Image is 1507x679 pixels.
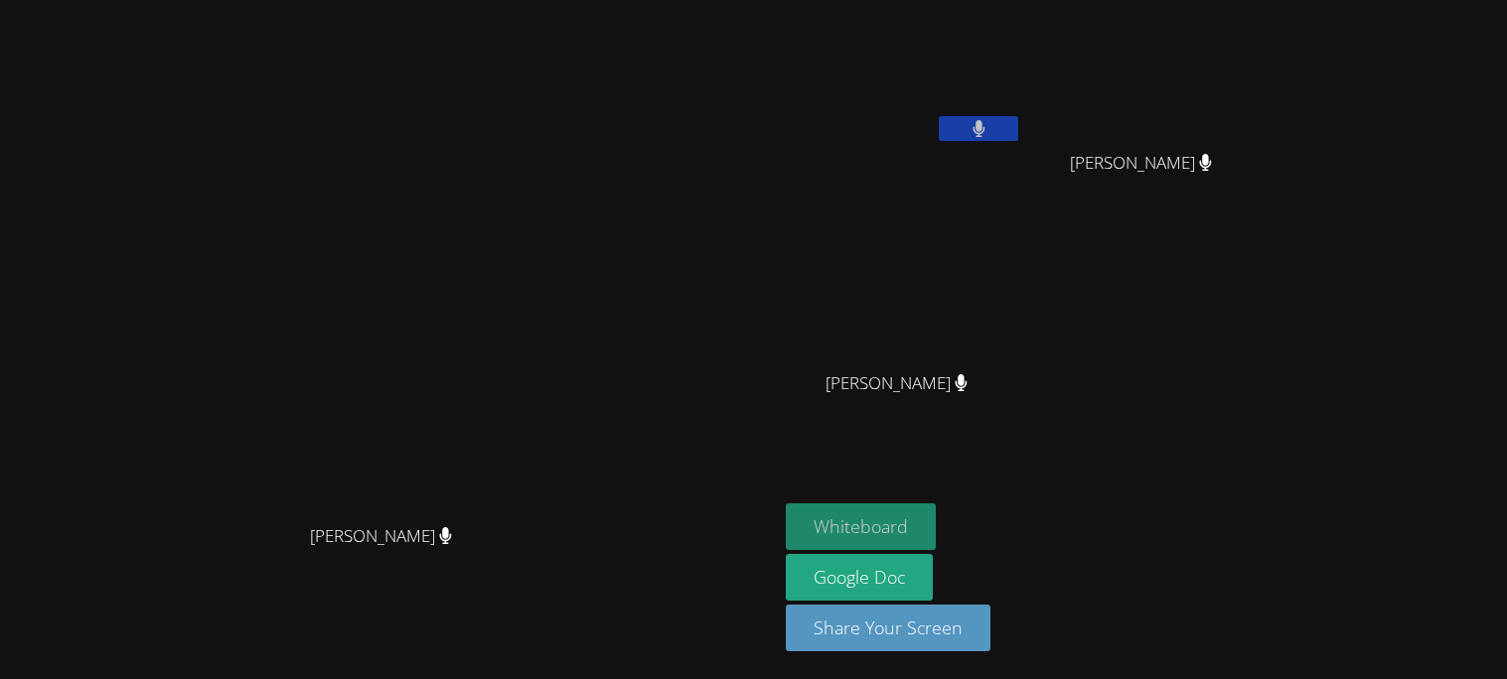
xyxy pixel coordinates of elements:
[786,554,933,601] a: Google Doc
[310,522,452,551] span: [PERSON_NAME]
[786,503,936,550] button: Whiteboard
[1070,149,1212,178] span: [PERSON_NAME]
[786,605,990,651] button: Share Your Screen
[826,369,968,398] span: [PERSON_NAME]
